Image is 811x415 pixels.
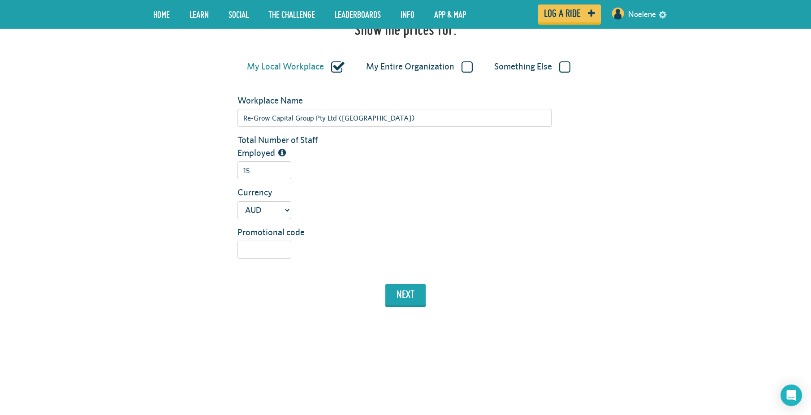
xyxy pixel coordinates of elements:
a: Social [222,3,255,26]
span: Log a ride [544,9,581,17]
i: The total number of people employed by this organization/workplace, including part time staff. [278,148,286,157]
a: App & Map [427,3,473,26]
label: Total Number of Staff Employed [231,134,340,159]
a: Log a ride [538,4,601,22]
img: User profile image [611,6,625,21]
h1: Show me prices for: [354,21,457,39]
a: The Challenge [262,3,322,26]
a: LEARN [183,3,216,26]
a: settings drop down toggle [659,10,667,18]
a: Home [147,3,177,26]
label: Workplace Name [231,94,340,107]
a: Info [394,3,421,26]
label: Promotional code [231,226,340,239]
label: Currency [231,186,340,199]
a: Leaderboards [328,3,388,26]
label: My Local Workplace [247,61,345,73]
a: Noelene [628,4,656,25]
label: My Entire Organization [366,61,473,73]
label: Something Else [494,61,570,73]
div: Open Intercom Messenger [781,385,802,406]
button: next [385,284,426,305]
